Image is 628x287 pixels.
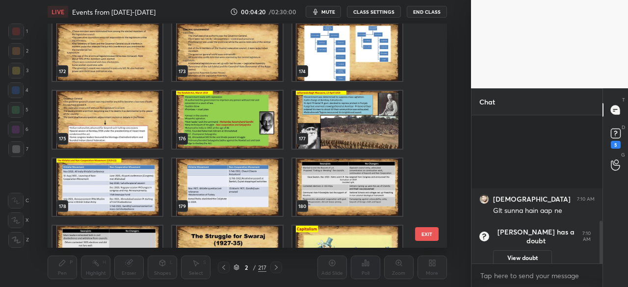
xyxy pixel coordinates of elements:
div: 2 [8,43,28,59]
div: 6 [8,122,28,137]
div: 5 [611,141,621,149]
div: C [8,193,29,209]
div: 1 [8,24,28,39]
p: Chat [471,89,503,115]
img: 17593689842NGWXS.pdf [52,91,162,148]
img: 17593689842NGWXS.pdf [173,24,283,81]
div: 5 [8,102,28,118]
div: 7 [8,141,28,157]
img: 17593689842NGWXS.pdf [292,226,402,283]
div: grid [471,188,602,264]
img: 17593689842NGWXS.pdf [292,24,402,81]
h4: Events from [DATE]-[DATE] [72,7,156,17]
button: EXIT [415,227,439,241]
div: LIVE [48,6,68,18]
div: 7:10 AM [577,196,595,202]
div: 4 [8,82,28,98]
img: 17593689842NGWXS.pdf [292,91,402,148]
img: 17593689842NGWXS.pdf [52,226,162,283]
div: 2 [241,264,251,270]
p: G [621,151,625,158]
h6: [PERSON_NAME] has a doubt [493,228,579,245]
img: 17593689842NGWXS.pdf [52,24,162,81]
img: 17593689842NGWXS.pdf [52,158,162,216]
img: 17593689842NGWXS.pdf [173,91,283,148]
div: / [253,264,256,270]
button: View doubt [493,250,552,266]
p: D [622,124,625,131]
img: 17593689842NGWXS.pdf [173,226,283,283]
button: End Class [407,6,447,18]
img: 17593689842NGWXS.pdf [173,158,283,216]
p: T [622,96,625,104]
img: e00a86c3b213441095651c84543144f7.jpg [479,194,489,204]
button: CLASS SETTINGS [347,6,401,18]
div: 3 [8,63,28,78]
div: 7:10 AM [579,231,595,242]
div: Z [8,232,29,248]
div: Glt sunna hain aap ne [493,206,595,216]
img: 17593689842NGWXS.pdf [292,158,402,216]
div: 217 [258,263,266,272]
div: grid [48,24,429,248]
span: mute [321,8,335,15]
div: X [8,212,29,228]
h6: [DEMOGRAPHIC_DATA] [493,195,571,204]
button: mute [306,6,341,18]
